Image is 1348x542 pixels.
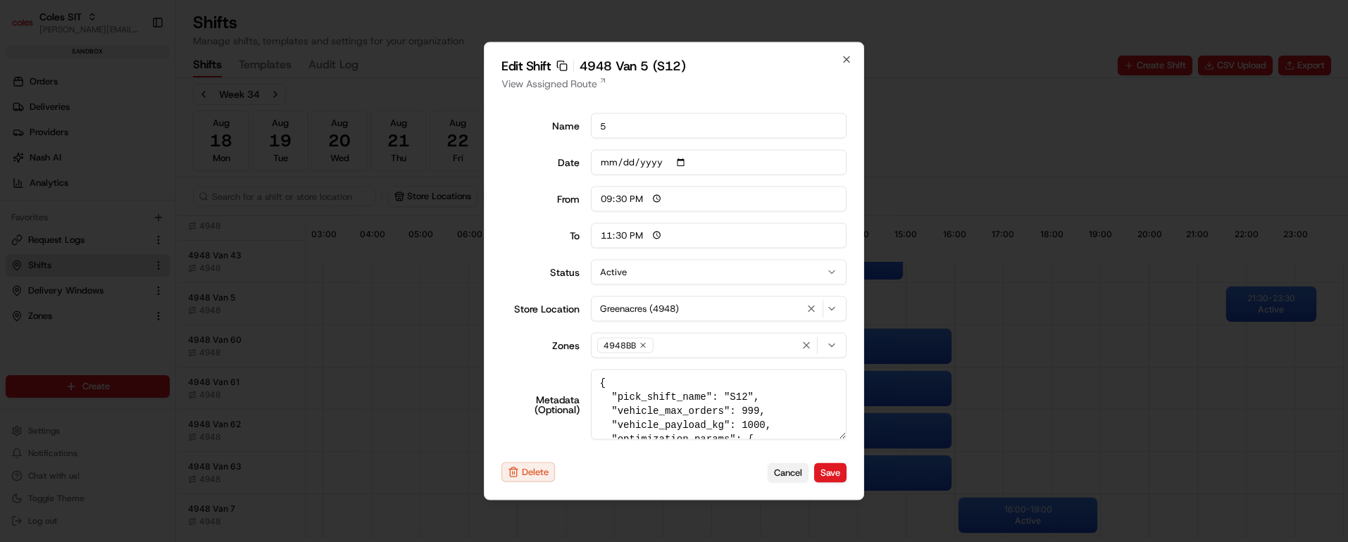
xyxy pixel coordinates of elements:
label: Status [501,267,580,277]
label: Date [501,158,580,168]
label: Store Location [501,304,580,314]
button: Delete [501,462,555,482]
span: Pylon [140,239,170,249]
a: 📗Knowledge Base [8,198,113,224]
div: 📗 [14,206,25,217]
textarea: { "pick_shift_name": "S12", "vehicle_max_orders": 999, "vehicle_payload_kg": 1000, "optimization_... [591,370,847,440]
div: From [501,194,580,204]
button: Greenacres (4948) [591,296,847,322]
p: Welcome 👋 [14,56,256,79]
label: Metadata (Optional) [501,395,580,415]
a: 💻API Documentation [113,198,232,224]
a: Powered byPylon [99,238,170,249]
h2: Edit Shift [501,60,847,73]
img: 1736555255976-a54dd68f-1ca7-489b-9aae-adbdc363a1c4 [14,134,39,160]
span: Greenacres (4948) [600,303,679,315]
button: 4948BB [591,333,847,358]
div: 💻 [119,206,130,217]
div: Start new chat [48,134,231,149]
button: Start new chat [239,139,256,156]
input: Clear [37,91,232,106]
div: To [501,231,580,241]
div: We're available if you need us! [48,149,178,160]
button: Save [814,462,847,482]
img: Nash [14,14,42,42]
span: Knowledge Base [28,204,108,218]
label: Zones [501,341,580,351]
label: Name [501,121,580,131]
span: 4948 Van 5 (S12) [580,60,686,73]
span: API Documentation [133,204,226,218]
a: View Assigned Route [501,77,847,91]
input: Shift name [591,113,847,139]
span: 4948BB [604,340,636,351]
button: Cancel [768,462,809,482]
